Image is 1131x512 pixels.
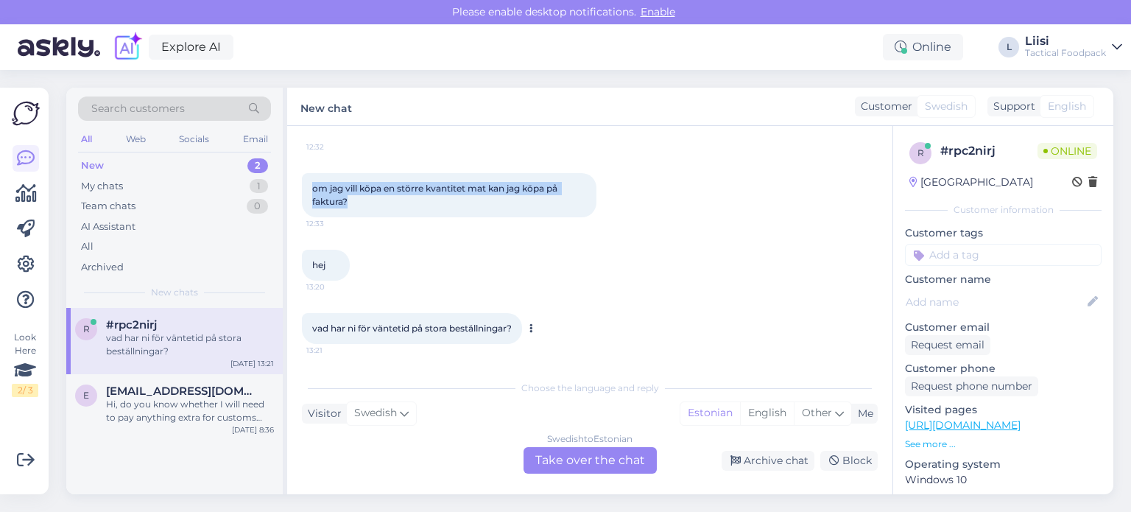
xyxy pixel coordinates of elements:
span: Online [1037,143,1097,159]
span: vad har ni för väntetid på stora beställningar? [312,323,512,334]
div: Customer [855,99,912,114]
div: 2 / 3 [12,384,38,397]
span: Swedish [354,405,397,421]
span: Enable [636,5,680,18]
span: e [83,390,89,401]
div: Team chats [81,199,135,214]
p: Visited pages [905,402,1102,418]
div: [DATE] 13:21 [230,358,274,369]
p: Operating system [905,457,1102,472]
span: hej [312,259,325,270]
div: Choose the language and reply [302,382,878,395]
span: om jag vill köpa en större kvantitet mat kan jag köpa på faktura? [312,183,560,207]
input: Add name [906,294,1085,310]
label: New chat [300,97,352,116]
div: Me [852,406,873,421]
span: 13:20 [306,281,362,292]
div: Take over the chat [524,447,657,474]
div: L [998,37,1019,57]
img: explore-ai [112,32,143,63]
div: 1 [250,179,268,194]
div: Archive chat [722,451,814,471]
p: Customer name [905,272,1102,287]
a: LiisiTactical Foodpack [1025,35,1122,59]
div: Web [123,130,149,149]
div: vad har ni för väntetid på stora beställningar? [106,332,274,358]
div: Request phone number [905,376,1038,396]
div: Look Here [12,331,38,397]
div: Tactical Foodpack [1025,47,1106,59]
span: English [1048,99,1086,114]
p: See more ... [905,438,1102,451]
div: 2 [247,158,268,173]
span: 12:33 [306,218,362,229]
div: Archived [81,260,124,275]
p: Windows 10 [905,472,1102,488]
span: r [83,323,90,334]
div: All [81,239,94,254]
div: # rpc2nirj [940,142,1037,160]
div: Support [987,99,1035,114]
img: Askly Logo [12,99,40,127]
div: English [740,402,794,424]
span: Swedish [925,99,968,114]
span: 12:32 [306,141,362,152]
span: Search customers [91,101,185,116]
div: Swedish to Estonian [547,432,633,446]
div: Hi, do you know whether I will need to pay anything extra for customs clearing if I order to [GEO... [106,398,274,424]
div: Request email [905,335,990,355]
p: Customer tags [905,225,1102,241]
div: Estonian [680,402,740,424]
div: Email [240,130,271,149]
div: Visitor [302,406,342,421]
div: Block [820,451,878,471]
div: Socials [176,130,212,149]
span: New chats [151,286,198,299]
div: My chats [81,179,123,194]
div: Online [883,34,963,60]
span: 13:21 [306,345,362,356]
span: Other [802,406,832,419]
p: Customer email [905,320,1102,335]
div: New [81,158,104,173]
a: Explore AI [149,35,233,60]
p: Browser [905,494,1102,509]
div: All [78,130,95,149]
span: r [917,147,924,158]
input: Add a tag [905,244,1102,266]
span: eruwe@wp.pl [106,385,259,398]
div: 0 [247,199,268,214]
span: #rpc2nirj [106,318,157,332]
a: [URL][DOMAIN_NAME] [905,418,1021,432]
div: AI Assistant [81,220,135,234]
div: Customer information [905,203,1102,217]
div: Liisi [1025,35,1106,47]
div: [GEOGRAPHIC_DATA] [909,175,1033,190]
div: [DATE] 8:36 [232,424,274,435]
p: Customer phone [905,361,1102,376]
